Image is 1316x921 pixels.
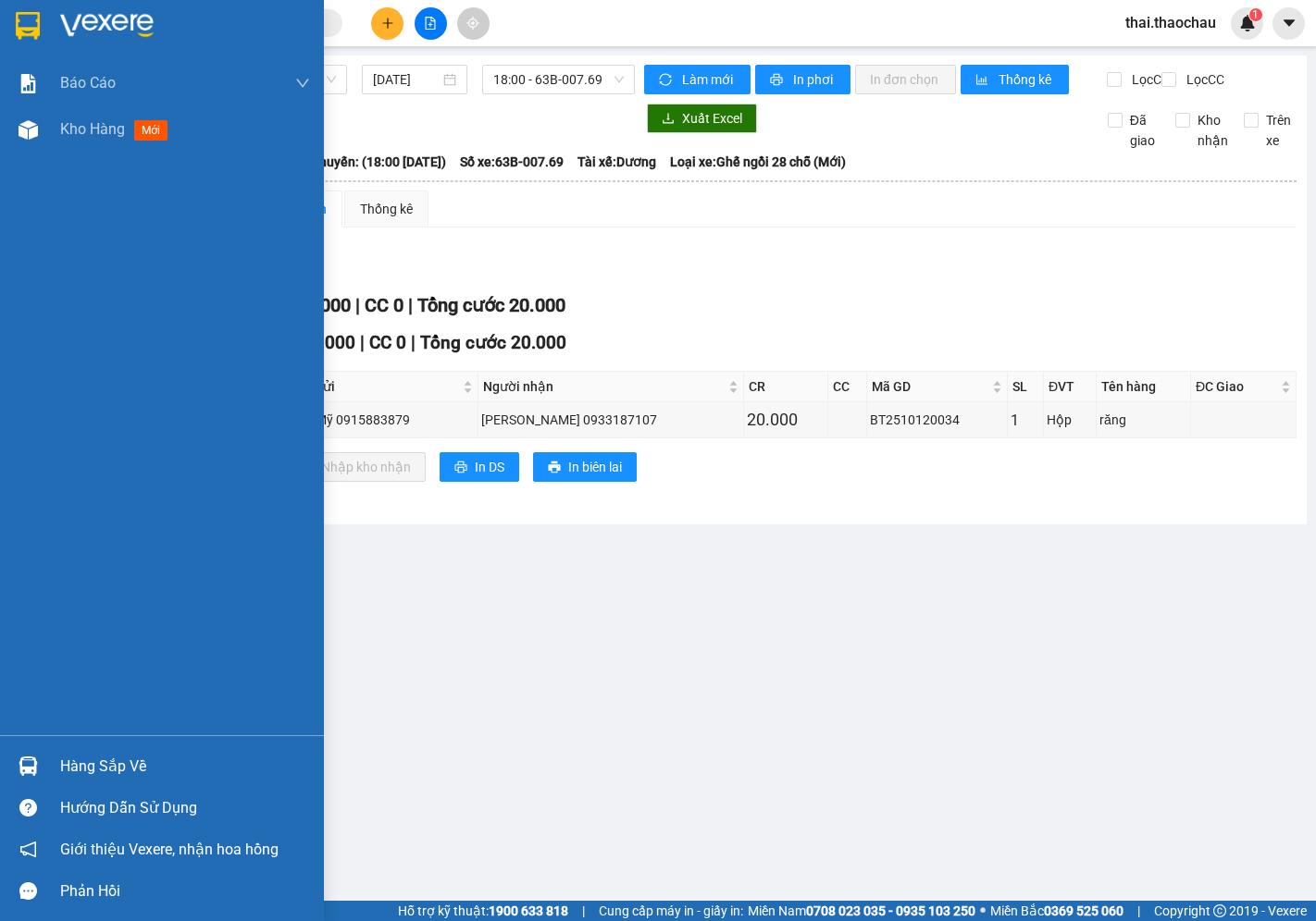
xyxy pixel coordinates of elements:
span: notification [19,841,37,858]
input: 12/10/2025 [373,69,440,90]
div: BT2510120034 [870,410,1004,430]
div: Hướng dẫn sử dụng [60,794,310,822]
button: plus [371,7,403,40]
span: file-add [424,17,437,30]
div: Hoàng Mỹ 0915883879 [274,410,476,430]
strong: 1900 633 818 [489,903,568,918]
span: plus [381,17,394,30]
span: bar-chart [975,73,991,88]
span: Người gửi [276,376,460,397]
span: Kho hàng [60,120,125,138]
span: Tài xế: Dương [577,152,656,172]
th: CC [828,372,867,402]
span: message [19,882,37,900]
span: Số xe: 63B-007.69 [460,152,564,172]
span: Thống kê [999,69,1054,90]
span: Lọc CR [1124,69,1173,90]
span: In DS [475,457,504,477]
span: | [408,294,413,316]
img: icon-new-feature [1239,15,1256,31]
div: răng [1099,410,1187,430]
span: printer [548,460,561,475]
td: BT2510120034 [867,402,1008,438]
div: Hàng sắp về [60,753,310,780]
span: Lọc CC [1179,69,1227,90]
div: 1 [1011,409,1040,432]
span: aim [466,17,479,30]
span: 1 [1252,8,1259,21]
span: ĐC Giao [1196,376,1277,397]
button: printerIn phơi [755,65,850,94]
button: bar-chartThống kê [961,65,1069,94]
th: Tên hàng [1097,372,1191,402]
span: Tổng cước 20.000 [420,332,566,353]
sup: 1 [1249,8,1262,21]
span: | [411,332,416,353]
span: down [295,76,310,91]
button: syncLàm mới [644,65,751,94]
span: printer [770,73,786,88]
div: 20.000 [747,407,824,433]
span: In biên lai [568,457,622,477]
button: In đơn chọn [855,65,956,94]
span: Kho nhận [1190,110,1235,151]
button: printerIn biên lai [533,452,637,482]
span: Người nhận [483,376,725,397]
strong: 0708 023 035 - 0935 103 250 [806,903,975,918]
span: sync [659,73,675,88]
span: copyright [1213,904,1226,917]
span: In phơi [793,69,836,90]
button: caret-down [1273,7,1305,40]
button: downloadXuất Excel [647,104,757,133]
button: aim [457,7,490,40]
span: printer [454,460,467,475]
img: logo-vxr [16,12,40,40]
span: Mã GD [872,376,988,397]
div: Hộp [1047,410,1093,430]
div: Phản hồi [60,878,310,905]
div: [PERSON_NAME] 0933187107 [481,410,740,430]
span: caret-down [1281,15,1297,31]
span: | [360,332,365,353]
strong: 0369 525 060 [1044,903,1124,918]
span: CC 0 [369,332,406,353]
span: thai.thaochau [1111,11,1231,34]
div: Thống kê [360,199,413,219]
span: question-circle [19,799,37,817]
th: SL [1008,372,1044,402]
span: Trên xe [1259,110,1298,151]
span: download [662,112,675,127]
span: Xuất Excel [682,108,742,129]
span: | [1137,901,1140,921]
span: Tổng cước 20.000 [417,294,565,316]
button: downloadNhập kho nhận [286,452,426,482]
span: ⚪️ [980,907,986,915]
span: CC 0 [365,294,403,316]
img: solution-icon [19,74,38,93]
span: Miền Bắc [990,901,1124,921]
span: CR 20.000 [273,332,355,353]
span: Cung cấp máy in - giấy in: [599,901,743,921]
span: mới [134,120,168,141]
button: file-add [415,7,447,40]
span: 18:00 - 63B-007.69 [493,66,624,93]
th: CR [744,372,827,402]
th: ĐVT [1044,372,1097,402]
span: | [582,901,585,921]
span: Đã giao [1123,110,1162,151]
button: printerIn DS [440,452,519,482]
span: Hỗ trợ kỹ thuật: [398,901,568,921]
span: Miền Nam [748,901,975,921]
span: Giới thiệu Vexere, nhận hoa hồng [60,838,279,861]
img: warehouse-icon [19,120,38,140]
img: warehouse-icon [19,756,38,776]
span: Làm mới [682,69,736,90]
span: | [355,294,360,316]
span: Báo cáo [60,71,116,94]
span: Loại xe: Ghế ngồi 28 chỗ (Mới) [670,152,846,172]
span: Chuyến: (18:00 [DATE]) [311,152,446,172]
